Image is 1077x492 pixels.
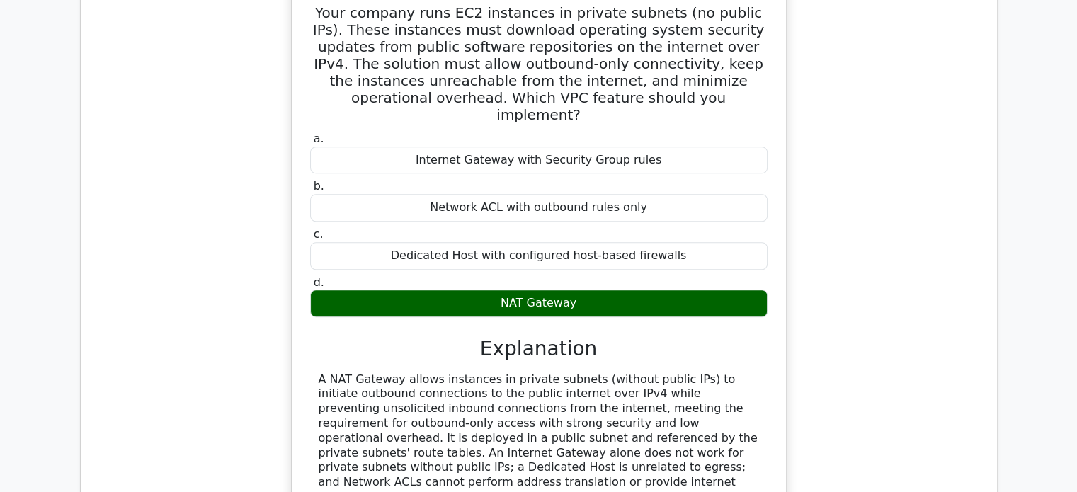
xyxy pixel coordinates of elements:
[309,4,769,123] h5: Your company runs EC2 instances in private subnets (no public IPs). These instances must download...
[314,132,324,145] span: a.
[310,194,768,222] div: Network ACL with outbound rules only
[314,227,324,241] span: c.
[310,147,768,174] div: Internet Gateway with Security Group rules
[310,242,768,270] div: Dedicated Host with configured host-based firewalls
[319,337,759,361] h3: Explanation
[314,179,324,193] span: b.
[310,290,768,317] div: NAT Gateway
[314,275,324,289] span: d.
